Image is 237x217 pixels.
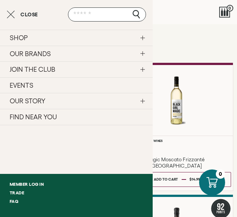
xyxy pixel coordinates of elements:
[20,12,38,17] span: Close
[154,174,178,185] div: Add to cart
[120,63,233,191] a: White Black Girl Magic Moscato Frizzanté California NV Black Girl Magic Wines Black Girl Magic Mo...
[123,172,231,187] button: Add to cart $14.99
[7,10,38,19] button: Close cart
[227,5,233,12] span: 0
[189,177,200,181] span: $14.99
[123,140,231,143] h6: Black Girl Magic Wines
[216,169,225,179] div: 0
[123,156,231,169] h3: Black Girl Magic Moscato Frizzanté [US_STATE] [GEOGRAPHIC_DATA]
